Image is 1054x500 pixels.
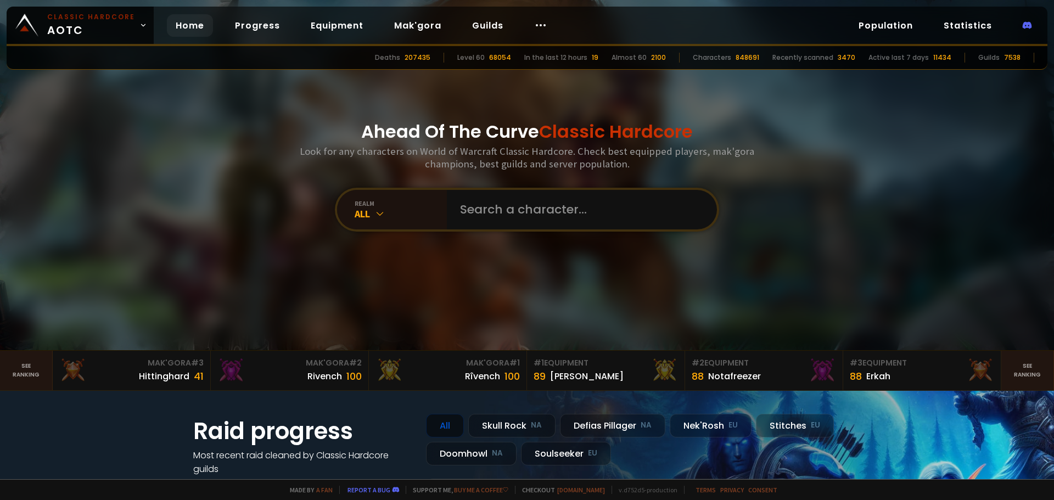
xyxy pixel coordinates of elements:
[193,414,413,448] h1: Raid progress
[728,420,738,431] small: EU
[527,351,685,390] a: #1Equipment89[PERSON_NAME]
[811,420,820,431] small: EU
[426,414,464,437] div: All
[866,369,890,383] div: Erkah
[489,53,511,63] div: 68054
[191,357,204,368] span: # 3
[194,369,204,384] div: 41
[7,7,154,44] a: Classic HardcoreAOTC
[708,369,761,383] div: Notafreezer
[454,486,508,494] a: Buy me a coffee
[534,357,544,368] span: # 1
[193,448,413,476] h4: Most recent raid cleaned by Classic Hardcore guilds
[405,53,430,63] div: 207435
[843,351,1001,390] a: #3Equipment88Erkah
[463,14,512,37] a: Guilds
[457,53,485,63] div: Level 60
[1001,351,1054,390] a: Seeranking
[347,486,390,494] a: Report a bug
[406,486,508,494] span: Support me,
[838,53,855,63] div: 3470
[692,357,836,369] div: Equipment
[468,414,556,437] div: Skull Rock
[868,53,929,63] div: Active last 7 days
[756,414,834,437] div: Stitches
[349,357,362,368] span: # 2
[361,119,693,145] h1: Ahead Of The Curve
[670,414,752,437] div: Nek'Rosh
[355,207,447,220] div: All
[588,448,597,459] small: EU
[850,14,922,37] a: Population
[302,14,372,37] a: Equipment
[933,53,951,63] div: 11434
[226,14,289,37] a: Progress
[217,357,362,369] div: Mak'Gora
[426,442,517,465] div: Doomhowl
[47,12,135,38] span: AOTC
[211,351,369,390] a: Mak'Gora#2Rivench100
[193,476,265,489] a: See all progress
[850,369,862,384] div: 88
[515,486,605,494] span: Checkout
[453,190,704,229] input: Search a character...
[59,357,204,369] div: Mak'Gora
[557,486,605,494] a: [DOMAIN_NAME]
[53,351,211,390] a: Mak'Gora#3Hittinghard41
[850,357,994,369] div: Equipment
[550,369,624,383] div: [PERSON_NAME]
[47,12,135,22] small: Classic Hardcore
[509,357,520,368] span: # 1
[307,369,342,383] div: Rivench
[295,145,759,170] h3: Look for any characters on World of Warcraft Classic Hardcore. Check best equipped players, mak'g...
[748,486,777,494] a: Consent
[492,448,503,459] small: NA
[641,420,652,431] small: NA
[534,357,678,369] div: Equipment
[521,442,611,465] div: Soulseeker
[978,53,1000,63] div: Guilds
[696,486,716,494] a: Terms
[539,119,693,144] span: Classic Hardcore
[612,53,647,63] div: Almost 60
[720,486,744,494] a: Privacy
[167,14,213,37] a: Home
[316,486,333,494] a: a fan
[651,53,666,63] div: 2100
[504,369,520,384] div: 100
[692,357,704,368] span: # 2
[692,369,704,384] div: 88
[375,53,400,63] div: Deaths
[531,420,542,431] small: NA
[850,357,862,368] span: # 3
[524,53,587,63] div: In the last 12 hours
[369,351,527,390] a: Mak'Gora#1Rîvench100
[375,357,520,369] div: Mak'Gora
[685,351,843,390] a: #2Equipment88Notafreezer
[772,53,833,63] div: Recently scanned
[534,369,546,384] div: 89
[736,53,759,63] div: 848691
[139,369,189,383] div: Hittinghard
[346,369,362,384] div: 100
[693,53,731,63] div: Characters
[935,14,1001,37] a: Statistics
[592,53,598,63] div: 19
[385,14,450,37] a: Mak'gora
[355,199,447,207] div: realm
[283,486,333,494] span: Made by
[465,369,500,383] div: Rîvench
[560,414,665,437] div: Defias Pillager
[612,486,677,494] span: v. d752d5 - production
[1004,53,1021,63] div: 7538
